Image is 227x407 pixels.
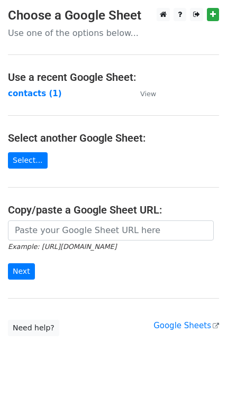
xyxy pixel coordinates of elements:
small: Example: [URL][DOMAIN_NAME] [8,243,116,251]
input: Paste your Google Sheet URL here [8,220,214,240]
a: Need help? [8,320,59,336]
h4: Select another Google Sheet: [8,132,219,144]
a: Select... [8,152,48,169]
a: View [130,89,156,98]
small: View [140,90,156,98]
p: Use one of the options below... [8,27,219,39]
h4: Use a recent Google Sheet: [8,71,219,84]
a: Google Sheets [153,321,219,330]
a: contacts (1) [8,89,62,98]
h4: Copy/paste a Google Sheet URL: [8,203,219,216]
h3: Choose a Google Sheet [8,8,219,23]
input: Next [8,263,35,280]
